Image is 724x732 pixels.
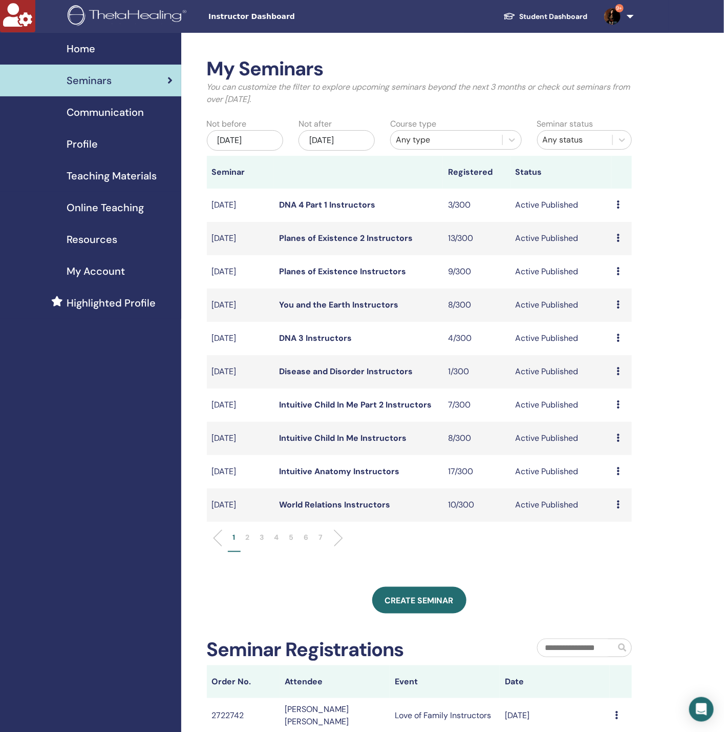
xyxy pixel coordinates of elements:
[510,255,612,289] td: Active Published
[207,57,632,81] h2: My Seminars
[443,389,510,422] td: 7/300
[279,233,413,243] a: Planes of Existence 2 Instructors
[390,665,500,698] th: Event
[443,289,510,322] td: 8/300
[390,118,436,130] label: Course type
[67,232,117,247] span: Resources
[615,4,624,12] span: 9+
[207,222,274,255] td: [DATE]
[207,255,274,289] td: [DATE]
[510,156,612,189] th: Status
[304,532,309,543] p: 6
[443,222,510,255] td: 13/300
[689,697,714,722] div: Open Intercom Messenger
[299,118,332,130] label: Not after
[67,73,112,88] span: Seminars
[67,41,95,56] span: Home
[510,189,612,222] td: Active Published
[279,333,352,343] a: DNA 3 Instructors
[207,130,283,151] div: [DATE]
[510,422,612,455] td: Active Published
[207,118,247,130] label: Not before
[67,263,125,279] span: My Account
[443,255,510,289] td: 9/300
[543,134,607,146] div: Any status
[274,532,279,543] p: 4
[279,433,407,443] a: Intuitive Child In Me Instructors
[207,389,274,422] td: [DATE]
[289,532,294,543] p: 5
[207,189,274,222] td: [DATE]
[67,105,144,120] span: Communication
[510,455,612,489] td: Active Published
[279,499,390,510] a: World Relations Instructors
[443,489,510,522] td: 10/300
[495,7,596,26] a: Student Dashboard
[279,199,375,210] a: DNA 4 Part 1 Instructors
[279,399,432,410] a: Intuitive Child In Me Part 2 Instructors
[443,189,510,222] td: 3/300
[279,299,398,310] a: You and the Earth Instructors
[510,222,612,255] td: Active Published
[443,422,510,455] td: 8/300
[67,200,144,215] span: Online Teaching
[67,168,157,184] span: Teaching Materials
[443,156,510,189] th: Registered
[67,295,156,311] span: Highlighted Profile
[510,355,612,389] td: Active Published
[207,289,274,322] td: [DATE]
[443,355,510,389] td: 1/300
[537,118,593,130] label: Seminar status
[207,455,274,489] td: [DATE]
[207,665,280,698] th: Order No.
[233,532,236,543] p: 1
[279,266,406,277] a: Planes of Existence Instructors
[510,489,612,522] td: Active Published
[510,389,612,422] td: Active Published
[500,665,610,698] th: Date
[67,136,98,152] span: Profile
[207,355,274,389] td: [DATE]
[207,489,274,522] td: [DATE]
[207,81,632,106] p: You can customize the filter to explore upcoming seminars beyond the next 3 months or check out s...
[510,289,612,322] td: Active Published
[207,422,274,455] td: [DATE]
[280,665,390,698] th: Attendee
[385,595,454,606] span: Create seminar
[207,638,404,662] h2: Seminar Registrations
[260,532,264,543] p: 3
[207,156,274,189] th: Seminar
[443,455,510,489] td: 17/300
[372,587,466,614] a: Create seminar
[279,466,399,477] a: Intuitive Anatomy Instructors
[299,130,375,151] div: [DATE]
[503,12,516,21] img: graduation-cap-white.svg
[443,322,510,355] td: 4/300
[207,322,274,355] td: [DATE]
[279,366,413,377] a: Disease and Disorder Instructors
[246,532,250,543] p: 2
[208,11,362,22] span: Instructor Dashboard
[68,5,190,28] img: logo.png
[604,8,621,25] img: default.jpg
[510,322,612,355] td: Active Published
[319,532,323,543] p: 7
[396,134,497,146] div: Any type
